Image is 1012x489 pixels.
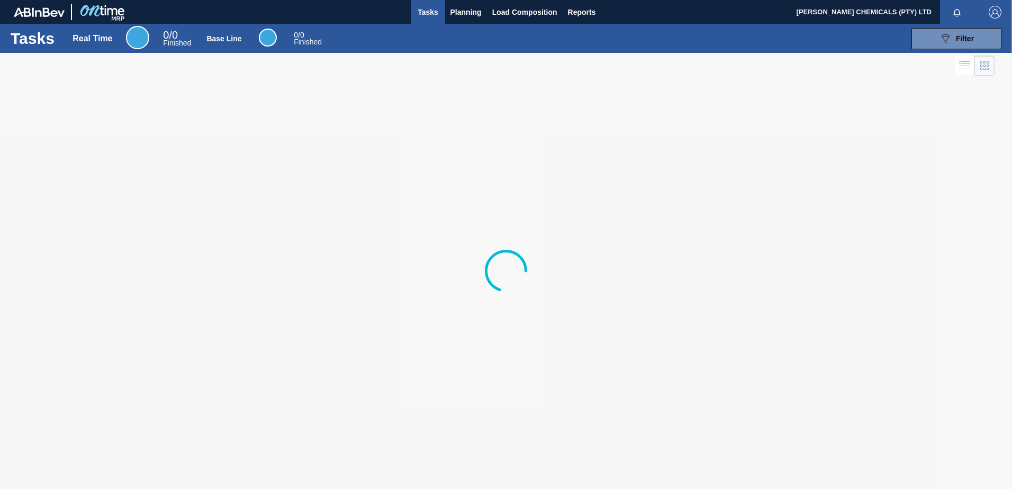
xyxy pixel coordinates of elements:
[294,32,322,46] div: Base Line
[14,7,65,17] img: TNhmsLtSVTkK8tSr43FrP2fwEKptu5GPRR3wAAAABJRU5ErkJggg==
[956,34,974,43] span: Filter
[259,29,277,47] div: Base Line
[163,39,191,47] span: Finished
[294,31,298,39] span: 0
[163,29,169,41] span: 0
[989,6,1001,19] img: Logout
[940,5,974,20] button: Notifications
[492,6,557,19] span: Load Composition
[450,6,482,19] span: Planning
[163,29,178,41] span: / 0
[206,34,241,43] div: Base Line
[417,6,440,19] span: Tasks
[568,6,596,19] span: Reports
[163,31,191,47] div: Real Time
[126,26,149,49] div: Real Time
[294,31,304,39] span: / 0
[911,28,1001,49] button: Filter
[73,34,112,43] div: Real Time
[294,38,322,46] span: Finished
[11,32,57,44] h1: Tasks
